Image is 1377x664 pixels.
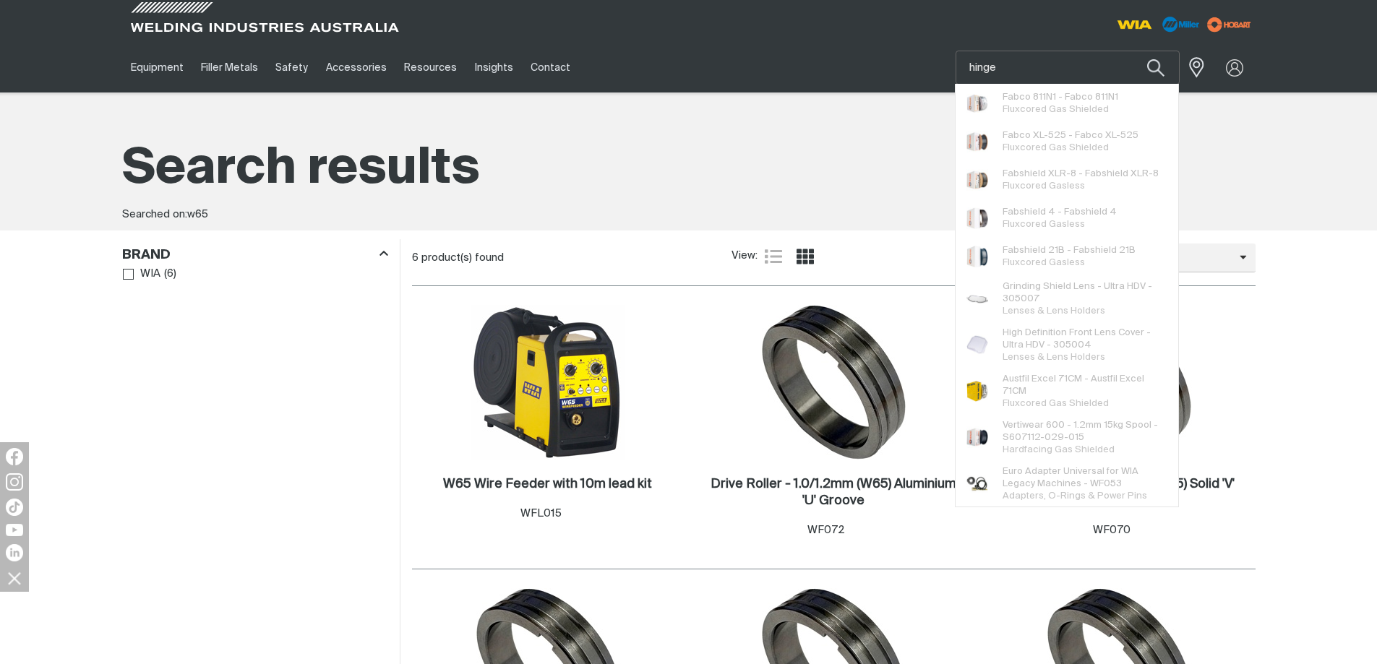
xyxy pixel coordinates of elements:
[164,266,176,283] span: ( 6 )
[267,43,317,92] a: Safety
[443,476,652,493] a: W65 Wire Feeder with 10m lead kit
[1003,327,1168,351] span: High Definition Front Lens Cover - Ultra HDV - 305004
[1003,373,1168,397] span: Austfil Excel 71CM - Austfil Excel 71CM
[1003,181,1085,191] span: Fluxcored Gasless
[1003,220,1085,229] span: Fluxcored Gasless
[1003,280,1168,305] span: Grinding Shield Lens - Ultra HDV - 305007
[756,305,911,460] img: Drive Roller - 1.0/1.2mm (W65) Aluminium 'U' Groove
[6,544,23,561] img: LinkedIn
[1003,399,1109,408] span: Fluxcored Gas Shielded
[705,476,963,509] a: Drive Roller - 1.0/1.2mm (W65) Aluminium 'U' Groove
[1003,206,1117,218] span: Fabshield 4 - Fabshield 4
[520,508,562,519] span: WFL015
[122,207,1256,223] div: Searched on:
[1003,491,1147,501] span: Adapters, O-Rings & Power Pins
[122,43,192,92] a: Equipment
[956,51,1179,84] input: Product name or item number...
[732,248,758,264] span: View:
[1003,258,1085,267] span: Fluxcored Gasless
[807,525,845,535] span: WF072
[711,478,956,507] h2: Drive Roller - 1.0/1.2mm (W65) Aluminium 'U' Groove
[6,448,23,465] img: Facebook
[1003,143,1109,152] span: Fluxcored Gas Shielded
[123,264,387,284] ul: Brand
[1003,91,1118,103] span: Fabco 811N1 - Fabco 811N1
[956,84,1178,506] ul: Suggestions
[421,252,504,263] span: product(s) found
[122,43,972,92] nav: Main
[187,209,208,220] span: w65
[1003,105,1109,114] span: Fluxcored Gas Shielded
[1131,51,1180,85] button: Search products
[6,524,23,536] img: YouTube
[317,43,395,92] a: Accessories
[122,245,388,264] div: Brand
[1003,168,1159,180] span: Fabshield XLR-8 - Fabshield XLR-8
[1203,14,1256,35] img: miller
[2,566,27,590] img: hide socials
[1003,465,1168,490] span: Euro Adapter Universal for WIA Legacy Mac es - WF053
[466,43,521,92] a: Insights
[1003,306,1105,316] span: Lenses & Lens Holders
[123,264,161,284] a: WIA
[122,137,1256,202] h1: Search results
[412,239,1256,276] section: Product list controls
[1003,129,1138,142] span: Fabco XL-525 - Fabco XL-525
[6,499,23,516] img: TikTok
[1003,419,1168,444] span: Vertiwear 600 - 1.2mm 15kg Spool - S607112-029-015
[6,473,23,491] img: Instagram
[471,305,625,460] img: W65 Wire Feeder with 10m lead kit
[122,239,388,285] aside: Filters
[122,247,171,264] h3: Brand
[1093,525,1131,535] span: WF070
[765,248,782,265] a: List view
[412,251,732,265] div: 6
[395,43,466,92] a: Resources
[522,43,579,92] a: Contact
[1057,479,1071,488] span: hin
[192,43,267,92] a: Filler Metals
[140,266,160,283] span: WIA
[1003,244,1136,256] span: Fabshield 21B - Fabshield 21B
[443,478,652,491] h2: W65 Wire Feeder with 10m lead kit
[1003,353,1105,362] span: Lenses & Lens Holders
[1003,445,1115,454] span: Hardfacing Gas Shielded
